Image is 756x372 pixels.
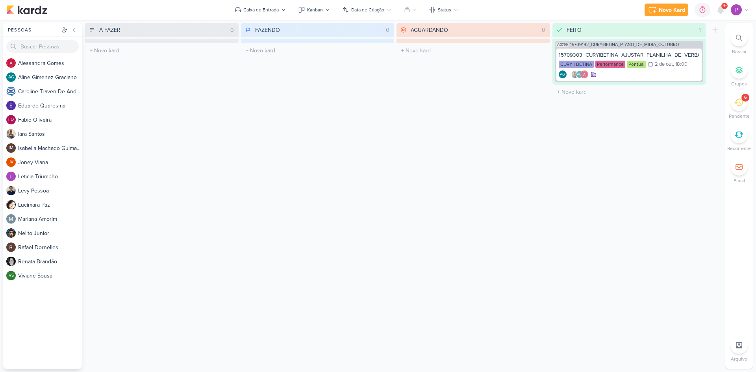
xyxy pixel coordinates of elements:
span: 15709192_CURY|BETINA_PLANO_DE_MIDIA_OUTUBRO [570,43,679,47]
div: 0 [227,26,237,34]
div: Aline Gimenez Graciano [559,70,567,78]
div: Pontual [627,61,646,68]
img: Iara Santos [571,70,579,78]
div: 0 [539,26,548,34]
p: AG [577,73,582,77]
div: C a r o l i n e T r a v e n D e A n d r a d e [18,87,82,96]
div: 6 [744,94,747,101]
div: Aline Gimenez Graciano [6,72,16,82]
img: Levy Pessoa [6,186,16,195]
div: M a r i a n a A m o r i m [18,215,82,223]
button: Novo Kard [645,4,688,16]
img: Leticia Triumpho [6,172,16,181]
div: V i v i a n e S o u s a [18,272,82,280]
img: Iara Santos [6,129,16,139]
li: Ctrl + F [725,29,753,55]
div: L e t i c i a T r i u m p h o [18,172,82,181]
span: AG799 [556,43,569,47]
img: Renata Brandão [6,257,16,266]
div: 1 [696,26,704,34]
img: Lucimara Paz [6,200,16,209]
div: R a f a e l D o r n e l l e s [18,243,82,252]
img: Alessandra Gomes [580,70,588,78]
img: Nelito Junior [6,228,16,238]
input: + Novo kard [87,45,237,56]
p: Arquivo [731,355,747,363]
div: Fabio Oliveira [6,115,16,124]
p: Email [734,177,745,184]
p: Recorrente [727,145,751,152]
img: Rafael Dornelles [6,242,16,252]
span: 9+ [723,3,727,9]
div: Pessoas [6,26,60,33]
div: Aline Gimenez Graciano [576,70,584,78]
input: + Novo kard [554,86,704,98]
input: + Novo kard [243,45,393,56]
p: Grupos [731,80,747,87]
p: Pendente [729,113,750,120]
img: Caroline Traven De Andrade [6,87,16,96]
p: Buscar [732,48,747,55]
div: Colaboradores: Iara Santos, Aline Gimenez Graciano, Alessandra Gomes [569,70,588,78]
img: Distribuição Time Estratégico [731,4,742,15]
p: AG [560,73,565,77]
div: L u c i m a r a P a z [18,201,82,209]
p: AG [8,75,14,80]
div: 15709303_CURY|BETINA_AJUSTAR_PLANILHA_DE_VERBA_V.2 [559,52,700,59]
div: Isabella Machado Guimarães [6,143,16,153]
div: Viviane Sousa [6,271,16,280]
div: Novo Kard [659,6,685,14]
div: , 18:00 [673,62,687,67]
img: Mariana Amorim [6,214,16,224]
p: FO [8,118,14,122]
p: JV [9,160,13,165]
div: Performance [595,61,625,68]
div: Joney Viana [6,157,16,167]
p: IM [9,146,13,150]
div: 2 de out [655,62,673,67]
div: 0 [383,26,393,34]
div: E d u a r d o Q u a r e s m a [18,102,82,110]
img: kardz.app [6,5,47,15]
div: R e n a t a B r a n d ã o [18,257,82,266]
div: F a b i o O l i v e i r a [18,116,82,124]
div: J o n e y V i a n a [18,158,82,167]
img: Eduardo Quaresma [6,101,16,110]
img: Alessandra Gomes [6,58,16,68]
div: L e v y P e s s o a [18,187,82,195]
div: A l e s s a n d r a G o m e s [18,59,82,67]
div: A l i n e G i m e n e z G r a c i a n o [18,73,82,81]
div: I a r a S a n t o s [18,130,82,138]
div: CURY | BETINA [559,61,594,68]
input: + Novo kard [398,45,548,56]
div: I s a b e l l a M a c h a d o G u i m a r ã e s [18,144,82,152]
input: Buscar Pessoas [6,40,79,53]
div: N e l i t o J u n i o r [18,229,82,237]
p: VS [9,274,14,278]
div: Criador(a): Aline Gimenez Graciano [559,70,567,78]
